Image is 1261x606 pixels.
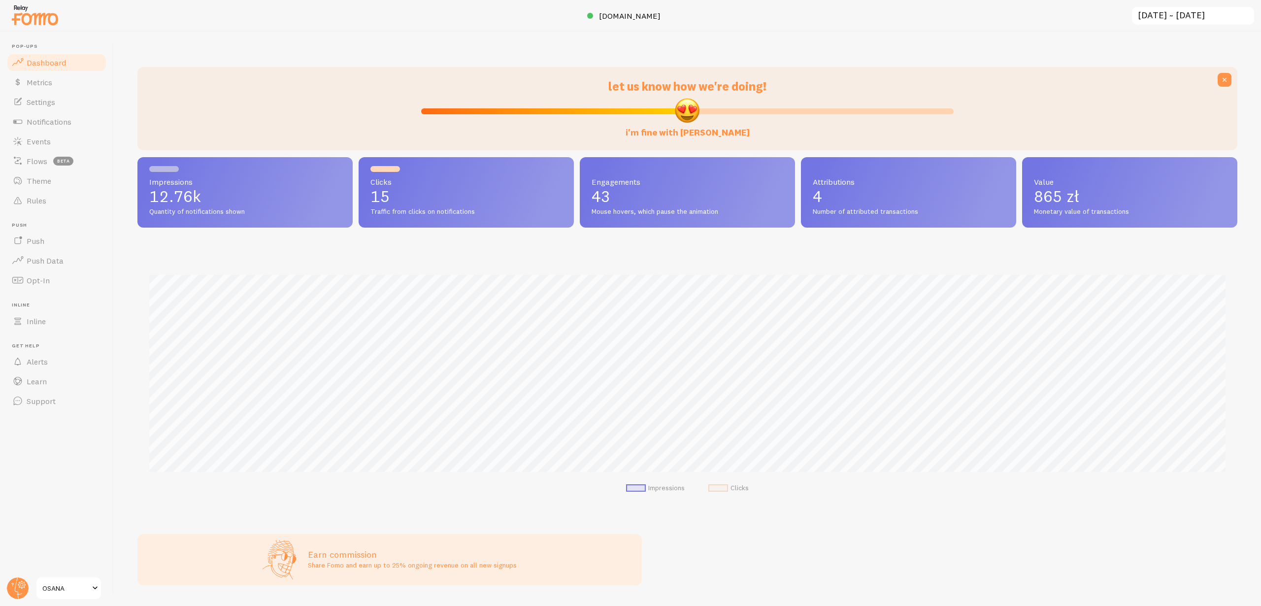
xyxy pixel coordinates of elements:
[27,156,47,166] span: Flows
[27,117,71,127] span: Notifications
[370,189,562,204] p: 15
[308,560,517,570] p: Share Fomo and earn up to 25% ongoing revenue on all new signups
[708,484,749,493] li: Clicks
[813,189,1004,204] p: 4
[27,58,66,67] span: Dashboard
[12,43,107,50] span: Pop-ups
[592,189,783,204] p: 43
[27,396,56,406] span: Support
[370,207,562,216] span: Traffic from clicks on notifications
[27,77,52,87] span: Metrics
[6,112,107,132] a: Notifications
[27,236,44,246] span: Push
[12,343,107,349] span: Get Help
[53,157,73,166] span: beta
[27,275,50,285] span: Opt-In
[6,191,107,210] a: Rules
[1034,178,1226,186] span: Value
[1034,207,1226,216] span: Monetary value of transactions
[27,256,64,266] span: Push Data
[35,576,102,600] a: OSANA
[6,72,107,92] a: Metrics
[149,178,341,186] span: Impressions
[592,207,783,216] span: Mouse hovers, which pause the animation
[27,357,48,367] span: Alerts
[6,352,107,371] a: Alerts
[6,53,107,72] a: Dashboard
[674,97,700,124] img: emoji.png
[6,391,107,411] a: Support
[42,582,89,594] span: OSANA
[27,196,46,205] span: Rules
[6,371,107,391] a: Learn
[6,151,107,171] a: Flows beta
[6,171,107,191] a: Theme
[27,176,51,186] span: Theme
[149,207,341,216] span: Quantity of notifications shown
[6,311,107,331] a: Inline
[6,251,107,270] a: Push Data
[370,178,562,186] span: Clicks
[27,97,55,107] span: Settings
[592,178,783,186] span: Engagements
[6,92,107,112] a: Settings
[626,484,685,493] li: Impressions
[27,376,47,386] span: Learn
[6,132,107,151] a: Events
[12,302,107,308] span: Inline
[813,178,1004,186] span: Attributions
[12,222,107,229] span: Push
[10,2,60,28] img: fomo-relay-logo-orange.svg
[626,117,750,138] label: i'm fine with [PERSON_NAME]
[149,189,341,204] p: 12.76k
[6,270,107,290] a: Opt-In
[27,136,51,146] span: Events
[813,207,1004,216] span: Number of attributed transactions
[608,79,766,94] span: let us know how we're doing!
[6,231,107,251] a: Push
[308,549,517,560] h3: Earn commission
[27,316,46,326] span: Inline
[1034,187,1079,206] span: 865 zł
